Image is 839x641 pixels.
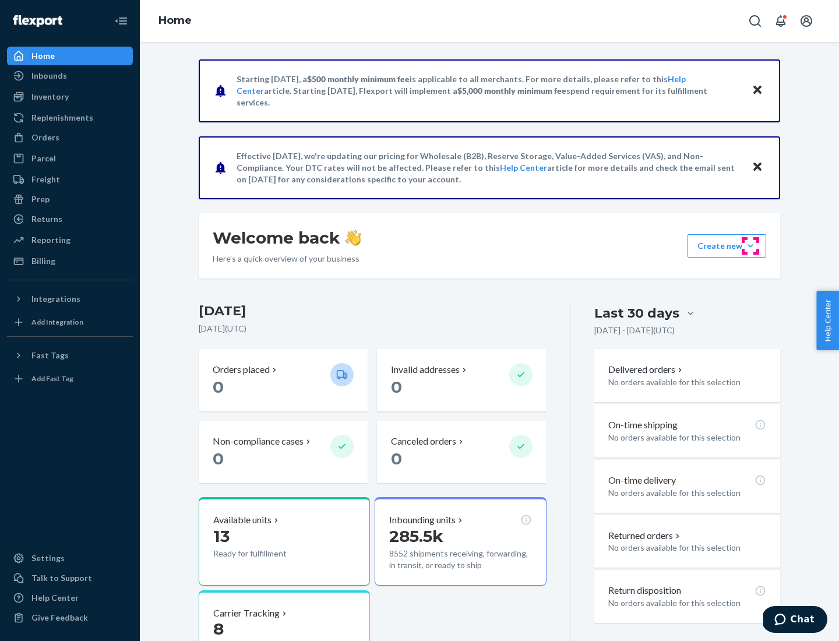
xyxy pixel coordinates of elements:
a: Freight [7,170,133,189]
a: Reporting [7,231,133,249]
h3: [DATE] [199,302,547,320]
p: [DATE] - [DATE] ( UTC ) [594,325,675,336]
p: No orders available for this selection [608,376,766,388]
p: Canceled orders [391,435,456,448]
button: Open Search Box [743,9,767,33]
button: Open notifications [769,9,792,33]
ol: breadcrumbs [149,4,201,38]
a: Replenishments [7,108,133,127]
p: No orders available for this selection [608,597,766,609]
a: Home [158,14,192,27]
a: Inbounds [7,66,133,85]
p: Return disposition [608,584,681,597]
div: Add Integration [31,317,83,327]
button: Orders placed 0 [199,349,368,411]
span: 8 [213,619,224,639]
a: Home [7,47,133,65]
span: 0 [213,377,224,397]
div: Billing [31,255,55,267]
a: Inventory [7,87,133,106]
p: Inbounding units [389,513,456,527]
p: No orders available for this selection [608,487,766,499]
button: Integrations [7,290,133,308]
div: Help Center [31,592,79,604]
button: Open account menu [795,9,818,33]
button: Delivered orders [608,363,685,376]
div: Orders [31,132,59,143]
div: Talk to Support [31,572,92,584]
button: Close [750,159,765,176]
button: Available units13Ready for fulfillment [199,497,370,586]
a: Parcel [7,149,133,168]
iframe: Opens a widget where you can chat to one of our agents [763,606,827,635]
h1: Welcome back [213,227,361,248]
div: Fast Tags [31,350,69,361]
span: 285.5k [389,526,443,546]
div: Freight [31,174,60,185]
p: Available units [213,513,272,527]
span: 0 [213,449,224,469]
div: Inbounds [31,70,67,82]
a: Help Center [500,163,547,172]
p: No orders available for this selection [608,542,766,554]
p: Invalid addresses [391,363,460,376]
p: Ready for fulfillment [213,548,321,559]
div: Returns [31,213,62,225]
a: Billing [7,252,133,270]
span: $500 monthly minimum fee [307,74,410,84]
div: Prep [31,193,50,205]
button: Help Center [816,291,839,350]
a: Prep [7,190,133,209]
div: Settings [31,552,65,564]
a: Add Fast Tag [7,369,133,388]
p: Non-compliance cases [213,435,304,448]
p: On-time shipping [608,418,678,432]
button: Inbounding units285.5k8552 shipments receiving, forwarding, in transit, or ready to ship [375,497,546,586]
span: 13 [213,526,230,546]
p: Orders placed [213,363,270,376]
span: 0 [391,377,402,397]
button: Non-compliance cases 0 [199,421,368,483]
div: Reporting [31,234,70,246]
p: Here’s a quick overview of your business [213,253,361,265]
p: Starting [DATE], a is applicable to all merchants. For more details, please refer to this article... [237,73,741,108]
p: 8552 shipments receiving, forwarding, in transit, or ready to ship [389,548,531,571]
img: hand-wave emoji [345,230,361,246]
button: Canceled orders 0 [377,421,546,483]
div: Last 30 days [594,304,679,322]
p: On-time delivery [608,474,676,487]
p: Carrier Tracking [213,607,280,620]
button: Close Navigation [110,9,133,33]
button: Returned orders [608,529,682,543]
div: Integrations [31,293,80,305]
div: Parcel [31,153,56,164]
a: Orders [7,128,133,147]
a: Help Center [7,589,133,607]
button: Create new [688,234,766,258]
p: [DATE] ( UTC ) [199,323,547,334]
button: Invalid addresses 0 [377,349,546,411]
a: Settings [7,549,133,568]
div: Home [31,50,55,62]
img: Flexport logo [13,15,62,27]
span: 0 [391,449,402,469]
button: Fast Tags [7,346,133,365]
span: $5,000 monthly minimum fee [457,86,566,96]
p: Effective [DATE], we're updating our pricing for Wholesale (B2B), Reserve Storage, Value-Added Se... [237,150,741,185]
div: Inventory [31,91,69,103]
button: Talk to Support [7,569,133,587]
div: Give Feedback [31,612,88,624]
p: No orders available for this selection [608,432,766,443]
div: Add Fast Tag [31,374,73,383]
a: Returns [7,210,133,228]
button: Close [750,82,765,99]
div: Replenishments [31,112,93,124]
a: Add Integration [7,313,133,332]
button: Give Feedback [7,608,133,627]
